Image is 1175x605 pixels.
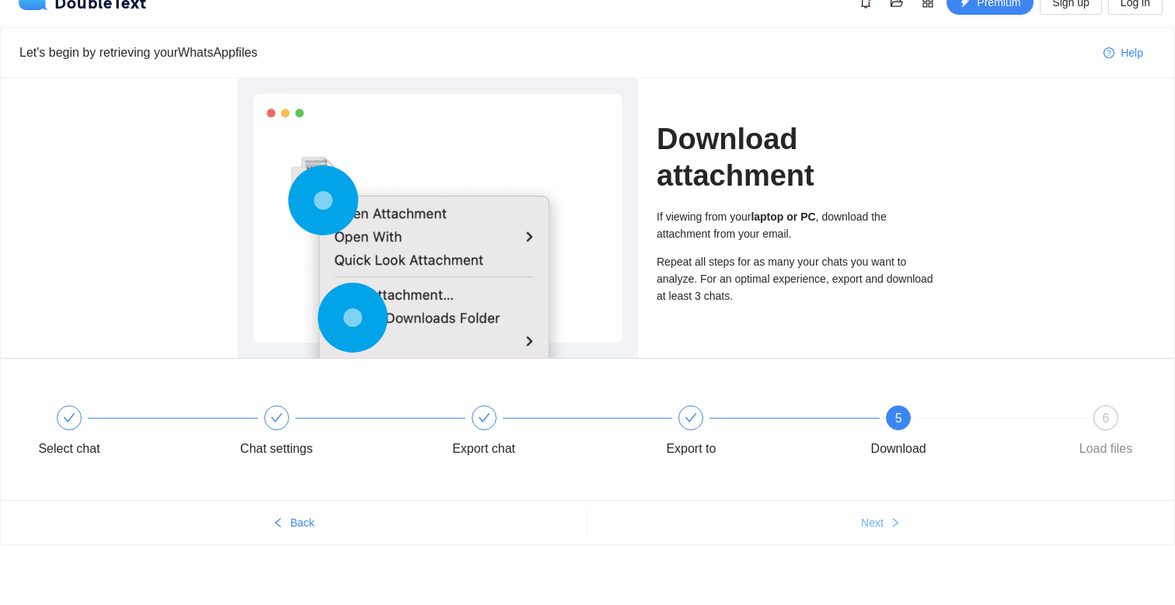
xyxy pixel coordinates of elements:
div: Export to [666,436,716,461]
div: Export chat [452,436,515,461]
div: 5Download [853,405,1061,461]
span: question-circle [1104,47,1114,60]
button: question-circleHelp [1091,40,1156,65]
div: If viewing from your , download the attachment from your email. [657,208,937,242]
div: 6Load files [1061,405,1151,461]
div: Export chat [439,405,647,461]
div: Let's begin by retrieving your WhatsApp files [19,43,1091,62]
span: right [890,517,901,530]
span: check [478,412,490,424]
div: Select chat [38,436,99,461]
div: Chat settings [232,405,439,461]
span: check [270,412,283,424]
b: laptop or PC [751,210,815,223]
span: 5 [895,412,902,425]
button: leftBack [1,510,587,535]
h1: Download attachment [657,121,937,193]
span: Back [290,514,314,531]
button: Nextright [587,510,1174,535]
span: left [273,517,284,530]
div: Export to [646,405,853,461]
div: Select chat [24,405,232,461]
span: Help [1121,44,1143,61]
div: Repeat all steps for as many your chats you want to analyze. For an optimal experience, export an... [657,253,937,304]
span: Next [861,514,884,531]
div: Chat settings [240,436,312,461]
div: Load files [1079,436,1133,461]
span: check [685,412,697,424]
span: 6 [1103,412,1110,425]
div: Download [871,436,926,461]
span: check [63,412,75,424]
